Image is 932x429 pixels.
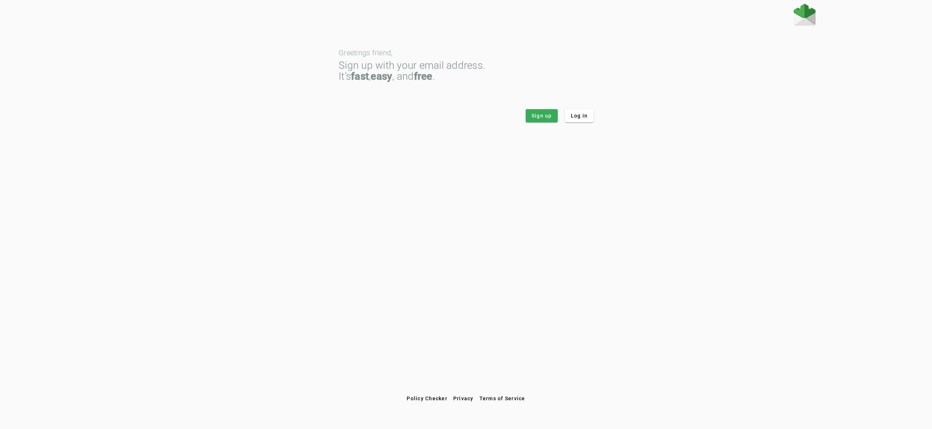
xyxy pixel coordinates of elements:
[351,70,369,82] strong: fast
[794,4,815,25] img: Fraudmarc Logo
[571,112,588,119] span: Log in
[339,60,593,82] div: Sign up with your email address. It’s , , and .
[532,112,552,119] span: Sign up
[450,392,477,405] button: Privacy
[477,392,528,405] button: Terms of Service
[407,396,447,401] span: Policy Checker
[404,392,450,405] button: Policy Checker
[526,109,558,122] button: Sign up
[565,109,594,122] button: Log in
[453,396,474,401] span: Privacy
[371,70,392,82] strong: easy
[414,70,433,82] strong: free
[479,396,525,401] span: Terms of Service
[339,49,593,56] div: Greetings friend,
